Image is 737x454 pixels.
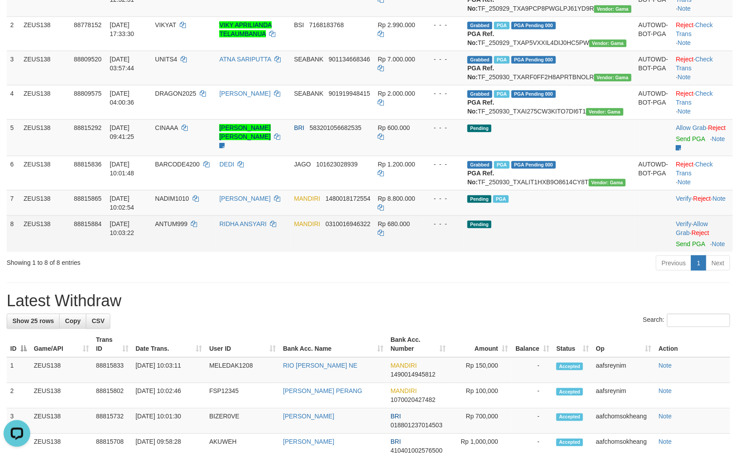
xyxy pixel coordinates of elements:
[511,22,556,29] span: PGA Pending
[467,90,492,98] span: Grabbed
[110,124,134,140] span: [DATE] 09:41:25
[427,160,460,169] div: - - -
[7,215,20,252] td: 8
[378,161,415,168] span: Rp 1.200.000
[586,108,624,116] span: Vendor URL: https://trx31.1velocity.biz
[219,56,271,63] a: ATNA SARIPUTTA
[12,318,54,325] span: Show 25 rows
[294,161,311,168] span: JAGO
[74,21,101,28] span: 88778152
[219,161,234,168] a: DEDI
[155,195,189,202] span: NADIM1010
[294,124,304,131] span: BRI
[86,314,110,329] a: CSV
[676,21,694,28] a: Reject
[283,362,358,369] a: RIO [PERSON_NAME] NE
[678,178,691,186] a: Note
[676,90,713,106] a: Check Trans
[676,56,713,72] a: Check Trans
[676,240,705,247] a: Send PGA
[635,85,673,119] td: AUTOWD-BOT-PGA
[676,220,692,227] a: Verify
[59,314,86,329] a: Copy
[467,170,494,186] b: PGA Ref. No:
[310,124,362,131] span: Copy 583201056682535 to clipboard
[464,156,635,190] td: TF_250930_TXALIT1HXB9O8614CY8T
[316,161,358,168] span: Copy 101623028939 to clipboard
[74,161,101,168] span: 88815836
[676,124,708,131] span: ·
[493,195,509,203] span: PGA
[30,409,93,434] td: ZEUS138
[378,220,410,227] span: Rp 680.000
[427,55,460,64] div: - - -
[206,409,280,434] td: BIZER0VE
[511,357,553,383] td: -
[326,220,371,227] span: Copy 0310016946322 to clipboard
[206,357,280,383] td: MELEDAK1208
[427,89,460,98] div: - - -
[7,314,60,329] a: Show 25 rows
[391,362,417,369] span: MANDIRI
[676,135,705,142] a: Send PGA
[673,85,733,119] td: · ·
[7,51,20,85] td: 3
[656,255,692,271] a: Previous
[30,332,93,357] th: Game/API: activate to sort column ascending
[635,16,673,51] td: AUTOWD-BOT-PGA
[449,383,511,409] td: Rp 100,000
[467,125,491,132] span: Pending
[329,90,370,97] span: Copy 901919948415 to clipboard
[673,51,733,85] td: · ·
[294,90,323,97] span: SEABANK
[467,30,494,46] b: PGA Ref. No:
[449,409,511,434] td: Rp 700,000
[155,21,176,28] span: VIKYAT
[659,413,672,420] a: Note
[693,195,711,202] a: Reject
[659,388,672,395] a: Note
[92,318,105,325] span: CSV
[110,161,134,177] span: [DATE] 10:01:48
[391,422,443,429] span: Copy 018801237014503 to clipboard
[20,51,70,85] td: ZEUS138
[155,124,178,131] span: CINAAA
[594,74,632,81] span: Vendor URL: https://trx31.1velocity.biz
[110,21,134,37] span: [DATE] 17:33:30
[676,161,713,177] a: Check Trans
[643,314,730,327] label: Search:
[74,124,101,131] span: 88815292
[7,383,30,409] td: 2
[155,161,200,168] span: BARCODE4200
[93,332,132,357] th: Trans ID: activate to sort column ascending
[155,220,188,227] span: ANTUM999
[467,65,494,81] b: PGA Ref. No:
[20,119,70,156] td: ZEUS138
[93,409,132,434] td: 88815732
[556,388,583,396] span: Accepted
[691,255,706,271] a: 1
[678,108,691,115] a: Note
[378,90,415,97] span: Rp 2.000.000
[219,195,270,202] a: [PERSON_NAME]
[553,332,592,357] th: Status: activate to sort column ascending
[280,332,387,357] th: Bank Acc. Name: activate to sort column ascending
[391,438,401,446] span: BRI
[391,371,435,378] span: Copy 1490014945812 to clipboard
[378,21,415,28] span: Rp 2.990.000
[712,135,725,142] a: Note
[511,409,553,434] td: -
[294,56,323,63] span: SEABANK
[132,409,206,434] td: [DATE] 10:01:30
[93,383,132,409] td: 88815802
[635,51,673,85] td: AUTOWD-BOT-PGA
[676,21,713,37] a: Check Trans
[676,124,706,131] a: Allow Grab
[74,220,101,227] span: 88815884
[7,85,20,119] td: 4
[20,85,70,119] td: ZEUS138
[206,332,280,357] th: User ID: activate to sort column ascending
[283,438,334,446] a: [PERSON_NAME]
[110,90,134,106] span: [DATE] 04:00:36
[467,56,492,64] span: Grabbed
